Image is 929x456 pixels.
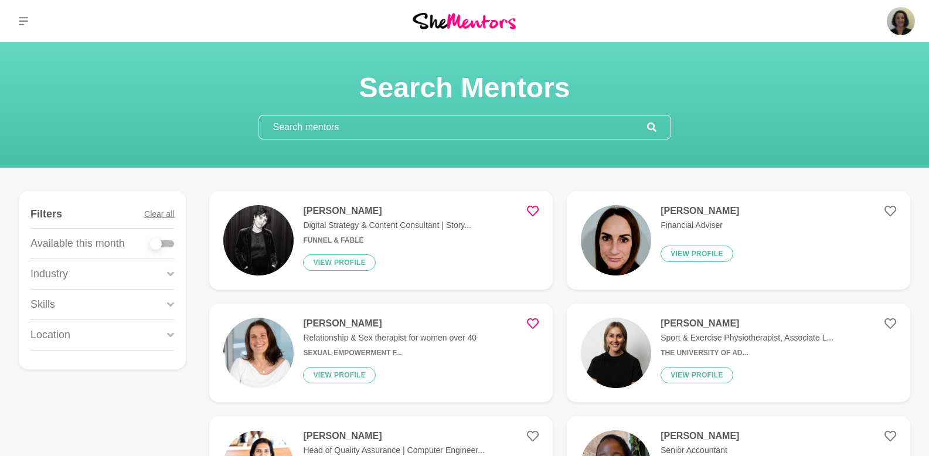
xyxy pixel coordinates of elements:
img: Laila Punj [887,7,915,35]
p: Location [30,327,70,343]
button: View profile [303,254,376,271]
h4: [PERSON_NAME] [303,318,477,329]
p: Digital Strategy & Content Consultant | Story... [303,219,471,232]
p: Relationship & Sex therapist for women over 40 [303,332,477,344]
p: Sport & Exercise Physiotherapist, Associate L... [661,332,833,344]
h6: Funnel & Fable [303,236,471,245]
img: 523c368aa158c4209afe732df04685bb05a795a5-1125x1128.jpg [581,318,651,388]
h4: [PERSON_NAME] [661,318,833,329]
h4: Filters [30,207,62,221]
h6: The University of Ad... [661,349,833,358]
h6: Sexual Empowerment f... [303,349,477,358]
p: Skills [30,297,55,312]
h4: [PERSON_NAME] [661,430,739,442]
a: [PERSON_NAME]Financial AdviserView profile [567,191,910,290]
button: View profile [661,367,733,383]
a: [PERSON_NAME]Relationship & Sex therapist for women over 40Sexual Empowerment f...View profile [209,304,553,402]
img: d6e4e6fb47c6b0833f5b2b80120bcf2f287bc3aa-2570x2447.jpg [223,318,294,388]
h4: [PERSON_NAME] [661,205,739,217]
button: Clear all [144,200,174,228]
p: Available this month [30,236,125,251]
img: 2462cd17f0db61ae0eaf7f297afa55aeb6b07152-1255x1348.jpg [581,205,651,275]
img: 1044fa7e6122d2a8171cf257dcb819e56f039831-1170x656.jpg [223,205,294,275]
input: Search mentors [259,115,647,139]
a: [PERSON_NAME]Digital Strategy & Content Consultant | Story...Funnel & FableView profile [209,191,553,290]
button: View profile [661,246,733,262]
p: Industry [30,266,68,282]
p: Financial Adviser [661,219,739,232]
a: [PERSON_NAME]Sport & Exercise Physiotherapist, Associate L...The University of Ad...View profile [567,304,910,402]
button: View profile [303,367,376,383]
h4: [PERSON_NAME] [303,430,484,442]
h4: [PERSON_NAME] [303,205,471,217]
h1: Search Mentors [258,70,671,106]
img: She Mentors Logo [413,13,516,29]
